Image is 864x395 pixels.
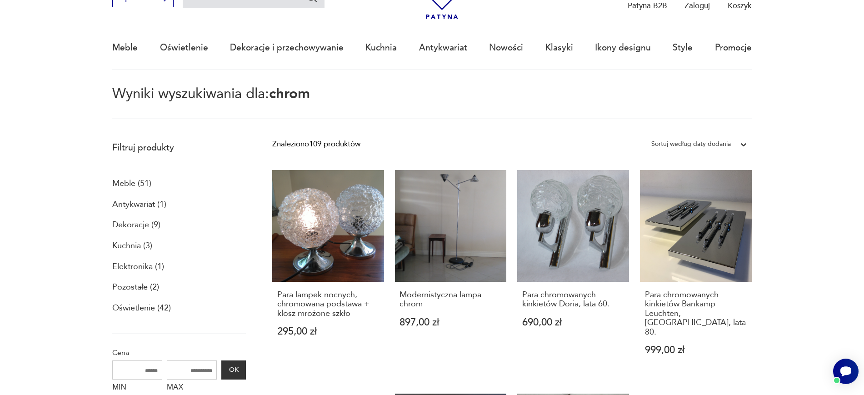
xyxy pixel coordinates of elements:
p: 690,00 zł [522,318,624,327]
p: Zaloguj [684,0,710,11]
a: Para chromowanych kinkietów Doria, lata 60.Para chromowanych kinkietów Doria, lata 60.690,00 zł [517,170,629,376]
p: Patyna B2B [628,0,667,11]
p: 999,00 zł [645,345,747,355]
a: Pozostałe (2) [112,280,159,295]
a: Kuchnia [365,27,397,69]
a: Para chromowanych kinkietów Bankamp Leuchten, Niemcy, lata 80.Para chromowanych kinkietów Bankamp... [640,170,752,376]
a: Klasyki [545,27,573,69]
p: Cena [112,347,246,359]
a: Oświetlenie (42) [112,300,171,316]
a: Para lampek nocnych, chromowana podstawa + klosz mrożone szkłoPara lampek nocnych, chromowana pod... [272,170,384,376]
h3: Modernistyczna lampa chrom [400,290,501,309]
a: Dekoracje (9) [112,217,160,233]
iframe: Smartsupp widget button [833,359,859,384]
a: Kuchnia (3) [112,238,152,254]
a: Oświetlenie [160,27,208,69]
p: Filtruj produkty [112,142,246,154]
a: Nowości [489,27,523,69]
p: Wyniki wyszukiwania dla: [112,87,752,119]
a: Ikony designu [595,27,651,69]
h3: Para lampek nocnych, chromowana podstawa + klosz mrożone szkło [277,290,379,318]
p: Koszyk [728,0,752,11]
div: Znaleziono 109 produktów [272,138,360,150]
button: OK [221,360,246,380]
span: chrom [269,84,310,103]
a: Antykwariat [419,27,467,69]
a: Meble [112,27,138,69]
a: Elektronika (1) [112,259,164,275]
p: 295,00 zł [277,327,379,336]
div: Sortuj według daty dodania [651,138,731,150]
a: Antykwariat (1) [112,197,166,212]
a: Meble (51) [112,176,151,191]
h3: Para chromowanych kinkietów Bankamp Leuchten, [GEOGRAPHIC_DATA], lata 80. [645,290,747,337]
p: 897,00 zł [400,318,501,327]
a: Dekoracje i przechowywanie [230,27,344,69]
a: Promocje [715,27,752,69]
a: Modernistyczna lampa chromModernistyczna lampa chrom897,00 zł [395,170,507,376]
h3: Para chromowanych kinkietów Doria, lata 60. [522,290,624,309]
a: Style [673,27,693,69]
